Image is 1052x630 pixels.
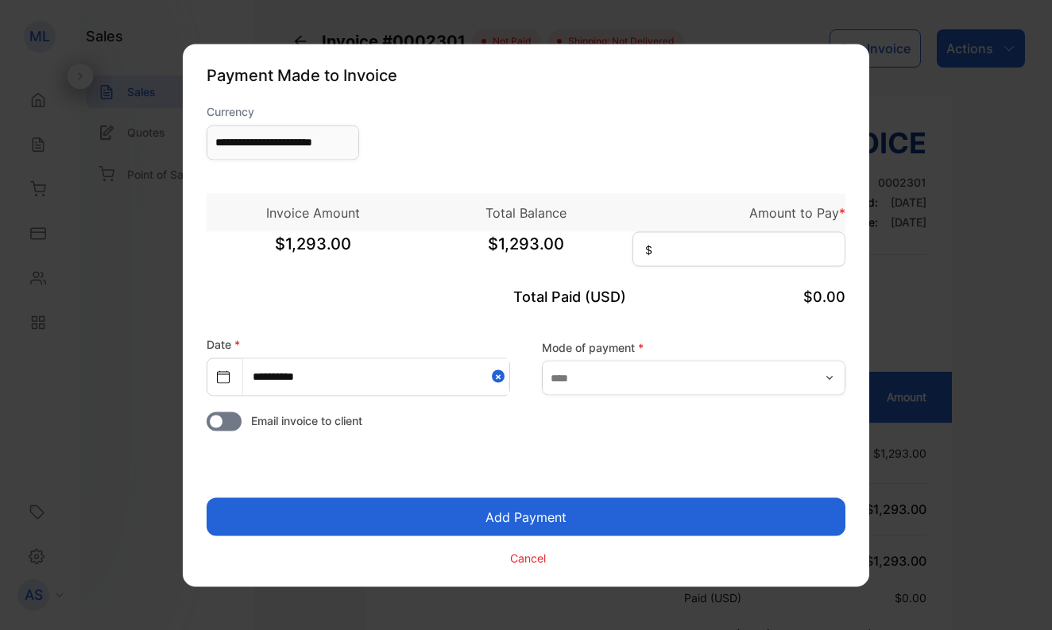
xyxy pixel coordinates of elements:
span: Email invoice to client [251,412,362,428]
span: $1,293.00 [207,231,420,271]
p: Payment Made to Invoice [207,63,845,87]
p: Invoice Amount [207,203,420,222]
label: Date [207,337,240,350]
label: Currency [207,102,359,119]
p: Total Balance [420,203,632,222]
p: Amount to Pay [632,203,845,222]
button: Open LiveChat chat widget [13,6,60,54]
span: $1,293.00 [420,231,632,271]
span: $ [645,241,652,257]
p: Total Paid (USD) [420,285,632,307]
label: Mode of payment [542,339,845,356]
p: Cancel [510,550,546,566]
button: Close [492,358,509,394]
button: Add Payment [207,497,845,535]
span: $0.00 [803,288,845,304]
